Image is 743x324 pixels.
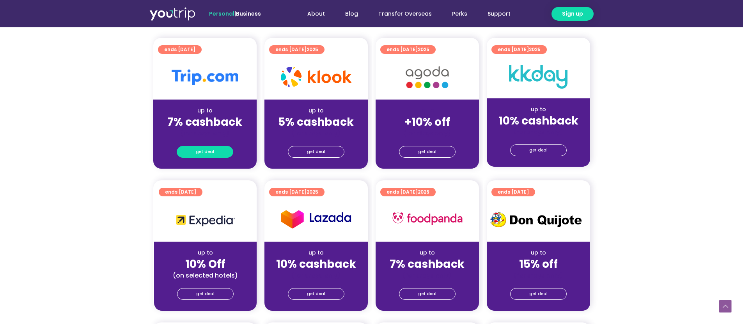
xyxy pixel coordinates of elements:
[271,271,362,279] div: (for stays only)
[177,146,233,158] a: get deal
[271,107,362,115] div: up to
[387,45,429,54] span: ends [DATE]
[158,45,202,54] a: ends [DATE]
[442,7,477,21] a: Perks
[493,128,584,136] div: (for stays only)
[196,146,214,157] span: get deal
[477,7,521,21] a: Support
[209,10,234,18] span: Personal
[307,288,325,299] span: get deal
[510,144,567,156] a: get deal
[498,113,578,128] strong: 10% cashback
[380,188,436,196] a: ends [DATE]2025
[491,45,547,54] a: ends [DATE]2025
[159,188,202,196] a: ends [DATE]
[551,7,594,21] a: Sign up
[288,288,344,300] a: get deal
[278,114,354,130] strong: 5% cashback
[275,188,318,196] span: ends [DATE]
[418,146,436,157] span: get deal
[335,7,368,21] a: Blog
[167,114,242,130] strong: 7% cashback
[529,145,548,156] span: get deal
[418,189,429,195] span: 2025
[177,288,234,300] a: get deal
[498,45,541,54] span: ends [DATE]
[491,188,535,196] a: ends [DATE]
[271,129,362,137] div: (for stays only)
[493,271,584,279] div: (for stays only)
[368,7,442,21] a: Transfer Overseas
[382,129,473,137] div: (for stays only)
[418,46,429,53] span: 2025
[529,46,541,53] span: 2025
[236,10,261,18] a: Business
[282,7,521,21] nav: Menu
[297,7,335,21] a: About
[493,105,584,114] div: up to
[160,271,250,279] div: (on selected hotels)
[399,146,456,158] a: get deal
[307,189,318,195] span: 2025
[404,114,450,130] strong: +10% off
[307,46,318,53] span: 2025
[380,45,436,54] a: ends [DATE]2025
[387,188,429,196] span: ends [DATE]
[307,146,325,157] span: get deal
[160,107,250,115] div: up to
[493,249,584,257] div: up to
[382,271,473,279] div: (for stays only)
[529,288,548,299] span: get deal
[185,256,225,272] strong: 10% Off
[510,288,567,300] a: get deal
[269,45,325,54] a: ends [DATE]2025
[288,146,344,158] a: get deal
[420,107,434,114] span: up to
[562,10,583,18] span: Sign up
[209,10,261,18] span: |
[276,256,356,272] strong: 10% cashback
[399,288,456,300] a: get deal
[165,188,196,196] span: ends [DATE]
[275,45,318,54] span: ends [DATE]
[160,129,250,137] div: (for stays only)
[382,249,473,257] div: up to
[164,45,195,54] span: ends [DATE]
[519,256,558,272] strong: 15% off
[271,249,362,257] div: up to
[196,288,215,299] span: get deal
[498,188,529,196] span: ends [DATE]
[418,288,436,299] span: get deal
[269,188,325,196] a: ends [DATE]2025
[390,256,465,272] strong: 7% cashback
[160,249,250,257] div: up to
